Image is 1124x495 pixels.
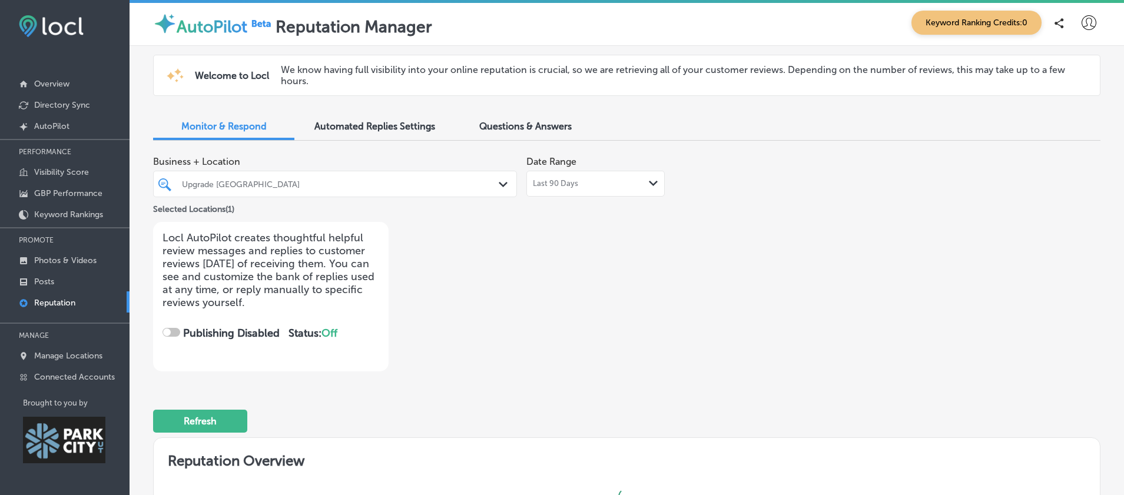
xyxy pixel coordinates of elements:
label: AutoPilot [177,17,247,36]
p: Manage Locations [34,351,102,361]
p: Directory Sync [34,100,90,110]
p: GBP Performance [34,188,102,198]
span: Off [321,327,337,340]
p: AutoPilot [34,121,69,131]
strong: Status: [289,327,337,340]
p: Locl AutoPilot creates thoughtful helpful review messages and replies to customer reviews [DATE] ... [163,231,379,309]
span: Questions & Answers [479,121,572,132]
span: Last 90 Days [533,179,578,188]
p: Selected Locations ( 1 ) [153,200,234,214]
button: Refresh [153,410,247,433]
img: fda3e92497d09a02dc62c9cd864e3231.png [19,15,84,37]
p: Brought to you by [23,398,130,407]
span: Monitor & Respond [181,121,267,132]
span: Keyword Ranking Credits: 0 [911,11,1042,35]
p: Visibility Score [34,167,89,177]
p: Posts [34,277,54,287]
p: Keyword Rankings [34,210,103,220]
p: Photos & Videos [34,255,97,265]
p: Reputation [34,298,75,308]
strong: Publishing Disabled [183,327,280,340]
h2: Reputation Overview [154,438,1100,479]
img: Park City [23,417,105,463]
span: Automated Replies Settings [314,121,435,132]
span: Welcome to Locl [195,70,269,81]
label: Date Range [526,156,576,167]
p: We know having full visibility into your online reputation is crucial, so we are retrieving all o... [281,64,1082,87]
p: Overview [34,79,69,89]
span: Business + Location [153,156,517,167]
img: Beta [247,17,276,29]
img: autopilot-icon [153,12,177,35]
p: Connected Accounts [34,372,115,382]
label: Reputation Manager [276,17,432,36]
div: Upgrade [GEOGRAPHIC_DATA] [182,179,500,189]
